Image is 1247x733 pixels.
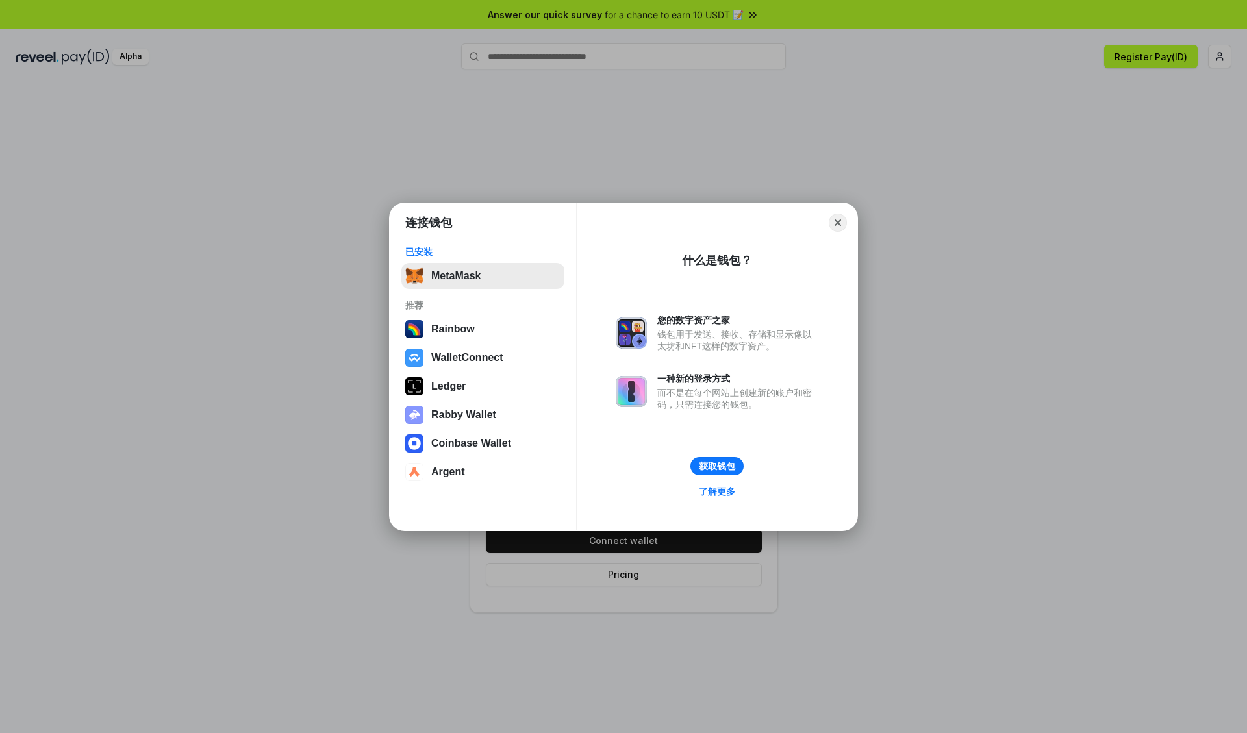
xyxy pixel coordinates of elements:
[405,246,561,258] div: 已安装
[401,345,564,371] button: WalletConnect
[431,380,466,392] div: Ledger
[401,316,564,342] button: Rainbow
[401,430,564,456] button: Coinbase Wallet
[616,317,647,349] img: svg+xml,%3Csvg%20xmlns%3D%22http%3A%2F%2Fwww.w3.org%2F2000%2Fsvg%22%20fill%3D%22none%22%20viewBox...
[401,373,564,399] button: Ledger
[405,299,561,311] div: 推荐
[405,320,423,338] img: svg+xml,%3Csvg%20width%3D%22120%22%20height%3D%22120%22%20viewBox%3D%220%200%20120%20120%22%20fil...
[616,376,647,407] img: svg+xml,%3Csvg%20xmlns%3D%22http%3A%2F%2Fwww.w3.org%2F2000%2Fsvg%22%20fill%3D%22none%22%20viewBox...
[657,387,818,410] div: 而不是在每个网站上创建新的账户和密码，只需连接您的钱包。
[699,460,735,472] div: 获取钱包
[405,267,423,285] img: svg+xml,%3Csvg%20fill%3D%22none%22%20height%3D%2233%22%20viewBox%3D%220%200%2035%2033%22%20width%...
[405,463,423,481] img: svg+xml,%3Csvg%20width%3D%2228%22%20height%3D%2228%22%20viewBox%3D%220%200%2028%2028%22%20fill%3D...
[657,314,818,326] div: 您的数字资产之家
[699,486,735,497] div: 了解更多
[401,402,564,428] button: Rabby Wallet
[691,483,743,500] a: 了解更多
[431,352,503,364] div: WalletConnect
[829,214,847,232] button: Close
[431,409,496,421] div: Rabby Wallet
[657,373,818,384] div: 一种新的登录方式
[405,434,423,453] img: svg+xml,%3Csvg%20width%3D%2228%22%20height%3D%2228%22%20viewBox%3D%220%200%2028%2028%22%20fill%3D...
[405,349,423,367] img: svg+xml,%3Csvg%20width%3D%2228%22%20height%3D%2228%22%20viewBox%3D%220%200%2028%2028%22%20fill%3D...
[401,263,564,289] button: MetaMask
[657,329,818,352] div: 钱包用于发送、接收、存储和显示像以太坊和NFT这样的数字资产。
[431,270,481,282] div: MetaMask
[690,457,744,475] button: 获取钱包
[405,215,452,230] h1: 连接钱包
[431,323,475,335] div: Rainbow
[401,459,564,485] button: Argent
[405,406,423,424] img: svg+xml,%3Csvg%20xmlns%3D%22http%3A%2F%2Fwww.w3.org%2F2000%2Fsvg%22%20fill%3D%22none%22%20viewBox...
[405,377,423,395] img: svg+xml,%3Csvg%20xmlns%3D%22http%3A%2F%2Fwww.w3.org%2F2000%2Fsvg%22%20width%3D%2228%22%20height%3...
[431,466,465,478] div: Argent
[682,253,752,268] div: 什么是钱包？
[431,438,511,449] div: Coinbase Wallet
